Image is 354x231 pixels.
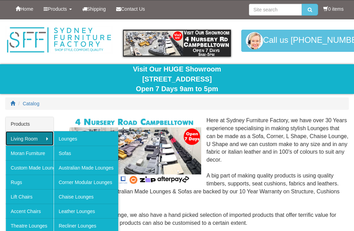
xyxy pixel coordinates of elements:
[48,6,67,12] span: Products
[6,160,54,175] a: Custom Made Lounges
[54,175,119,189] a: Corner Modular Lounges
[123,30,231,57] img: showroom.gif
[121,6,145,12] span: Contact Us
[54,160,119,175] a: Australian Made Lounges
[23,101,39,106] a: Catalog
[77,0,111,18] a: Shipping
[54,204,119,218] a: Leather Lounges
[6,117,54,131] div: Products
[6,131,54,146] a: Living Room
[6,146,54,160] a: Moran Furniture
[20,6,33,12] span: Home
[87,6,106,12] span: Shipping
[69,117,202,185] img: Corner Modular Lounges
[54,189,119,204] a: Chaise Lounges
[5,26,113,54] img: Sydney Furniture Factory
[54,146,119,160] a: Sofas
[10,0,38,18] a: Home
[6,204,54,218] a: Accent Chairs
[5,64,349,94] div: Visit Our HUGE Showroom [STREET_ADDRESS] Open 7 Days 9am to 5pm
[249,4,302,16] input: Site search
[111,0,150,18] a: Contact Us
[38,0,77,18] a: Products
[6,175,54,189] a: Rugs
[54,131,119,146] a: Lounges
[6,189,54,204] a: Lift Chairs
[323,6,344,12] li: 0 items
